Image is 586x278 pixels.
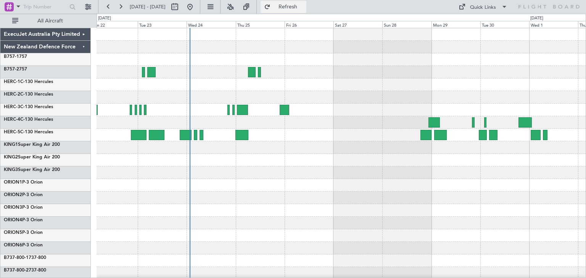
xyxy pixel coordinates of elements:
[8,15,83,27] button: All Aircraft
[4,117,20,122] span: HERC-4
[455,1,511,13] button: Quick Links
[4,80,20,84] span: HERC-1
[4,205,22,210] span: ORION3
[130,3,166,10] span: [DATE] - [DATE]
[4,218,22,222] span: ORION4
[23,1,67,13] input: Trip Number
[138,21,187,28] div: Tue 23
[530,15,543,22] div: [DATE]
[4,193,43,197] a: ORION2P-3 Orion
[4,243,43,248] a: ORION6P-3 Orion
[4,92,53,97] a: HERC-2C-130 Hercules
[4,142,60,147] a: KING1Super King Air 200
[236,21,285,28] div: Thu 25
[285,21,333,28] div: Fri 26
[4,130,53,134] a: HERC-5C-130 Hercules
[4,105,53,109] a: HERC-3C-130 Hercules
[4,168,60,172] a: KING3Super King Air 200
[4,155,60,160] a: KING2Super King Air 200
[4,117,53,122] a: HERC-4C-130 Hercules
[4,54,27,59] a: B757-1757
[4,180,22,185] span: ORION1
[4,180,43,185] a: ORION1P-3 Orion
[4,193,22,197] span: ORION2
[4,67,19,72] span: B757-2
[431,21,480,28] div: Mon 29
[20,18,80,24] span: All Aircraft
[4,105,20,109] span: HERC-3
[4,243,22,248] span: ORION6
[4,268,46,273] a: B737-800-2737-800
[4,92,20,97] span: HERC-2
[89,21,138,28] div: Mon 22
[4,130,20,134] span: HERC-5
[4,54,19,59] span: B757-1
[4,230,22,235] span: ORION5
[4,168,18,172] span: KING3
[4,155,18,160] span: KING2
[187,21,235,28] div: Wed 24
[261,1,306,13] button: Refresh
[4,268,29,273] span: B737-800-2
[4,230,43,235] a: ORION5P-3 Orion
[382,21,431,28] div: Sun 28
[480,21,529,28] div: Tue 30
[4,142,18,147] span: KING1
[4,218,43,222] a: ORION4P-3 Orion
[98,15,111,22] div: [DATE]
[529,21,578,28] div: Wed 1
[4,256,46,260] a: B737-800-1737-800
[4,205,43,210] a: ORION3P-3 Orion
[4,67,27,72] a: B757-2757
[333,21,382,28] div: Sat 27
[470,4,496,11] div: Quick Links
[272,4,304,10] span: Refresh
[4,256,29,260] span: B737-800-1
[4,80,53,84] a: HERC-1C-130 Hercules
